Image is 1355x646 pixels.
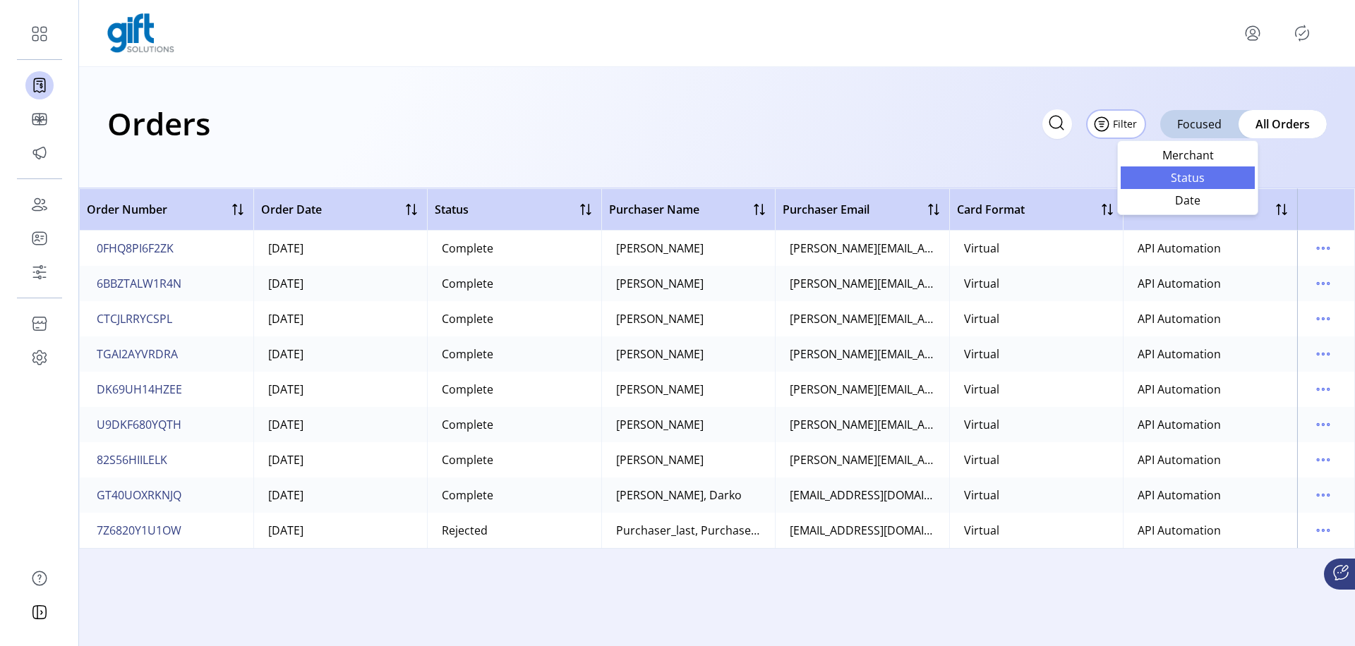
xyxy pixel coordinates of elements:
[1312,449,1335,471] button: menu
[442,522,488,539] div: Rejected
[1312,343,1335,365] button: menu
[790,522,935,539] div: [EMAIL_ADDRESS][DOMAIN_NAME]
[87,201,167,218] span: Order Number
[253,513,428,548] td: [DATE]
[1138,522,1221,539] div: API Automation
[1086,109,1146,139] button: Filter Button
[1138,451,1221,468] div: API Automation
[97,381,182,398] span: DK69UH14HZEE
[1312,237,1335,260] button: menu
[790,381,935,398] div: [PERSON_NAME][EMAIL_ADDRESS][DOMAIN_NAME]
[1138,346,1221,362] div: API Automation
[435,201,469,218] span: Status
[616,522,761,539] div: Purchaser_last, Purchaser_first
[442,346,493,362] div: Complete
[253,231,428,266] td: [DATE]
[1255,116,1310,133] span: All Orders
[964,381,999,398] div: Virtual
[1121,144,1255,166] li: Merchant
[97,310,172,327] span: CTCJLRRYCSPL
[442,416,493,433] div: Complete
[261,201,322,218] span: Order Date
[442,240,493,257] div: Complete
[94,519,184,542] button: 7Z6820Y1U1OW
[94,307,175,330] button: CTCJLRRYCSPL
[964,240,999,257] div: Virtual
[1121,166,1255,189] li: Status
[97,416,181,433] span: U9DKF680YQTH
[964,522,999,539] div: Virtual
[957,201,1025,218] span: Card Format
[253,266,428,301] td: [DATE]
[790,487,935,504] div: [EMAIL_ADDRESS][DOMAIN_NAME]
[616,451,704,468] div: [PERSON_NAME]
[442,487,493,504] div: Complete
[1138,381,1221,398] div: API Automation
[1312,378,1335,401] button: menu
[1312,484,1335,506] button: menu
[253,477,428,513] td: [DATE]
[1177,116,1222,133] span: Focused
[253,372,428,407] td: [DATE]
[97,275,181,292] span: 6BBZTALW1R4N
[253,301,428,336] td: [DATE]
[790,275,935,292] div: [PERSON_NAME][EMAIL_ADDRESS][DOMAIN_NAME]
[783,201,869,218] span: Purchaser Email
[97,451,167,468] span: 82S56HIILELK
[442,310,493,327] div: Complete
[107,13,174,53] img: logo
[1312,519,1335,542] button: menu
[97,522,181,539] span: 7Z6820Y1U1OW
[94,237,176,260] button: 0FHQ8PI6F2ZK
[616,346,704,362] div: [PERSON_NAME]
[97,487,181,504] span: GT40UOXRKNJQ
[1113,116,1137,131] span: Filter
[790,416,935,433] div: [PERSON_NAME][EMAIL_ADDRESS][DOMAIN_NAME]
[253,442,428,477] td: [DATE]
[442,451,493,468] div: Complete
[94,484,184,506] button: GT40UOXRKNJQ
[609,201,699,218] span: Purchaser Name
[790,240,935,257] div: [PERSON_NAME][EMAIL_ADDRESS][DOMAIN_NAME]
[1121,189,1255,212] li: Date
[94,413,184,436] button: U9DKF680YQTH
[97,346,178,362] span: TGAI2AYVRDRA
[1312,307,1335,330] button: menu
[1312,413,1335,436] button: menu
[94,272,184,295] button: 6BBZTALW1R4N
[1138,416,1221,433] div: API Automation
[442,275,493,292] div: Complete
[1129,150,1246,161] span: Merchant
[964,275,999,292] div: Virtual
[616,275,704,292] div: [PERSON_NAME]
[616,381,704,398] div: [PERSON_NAME]
[1241,22,1264,44] button: menu
[616,487,742,504] div: [PERSON_NAME], Darko
[97,240,174,257] span: 0FHQ8PI6F2ZK
[107,99,210,148] h1: Orders
[1239,110,1327,138] div: All Orders
[94,378,185,401] button: DK69UH14HZEE
[1138,275,1221,292] div: API Automation
[964,451,999,468] div: Virtual
[94,449,170,471] button: 82S56HIILELK
[616,240,704,257] div: [PERSON_NAME]
[964,310,999,327] div: Virtual
[616,310,704,327] div: [PERSON_NAME]
[1160,110,1239,138] div: Focused
[1312,272,1335,295] button: menu
[1138,487,1221,504] div: API Automation
[1129,195,1246,206] span: Date
[790,451,935,468] div: [PERSON_NAME][EMAIL_ADDRESS][DOMAIN_NAME]
[616,416,704,433] div: [PERSON_NAME]
[964,346,999,362] div: Virtual
[964,416,999,433] div: Virtual
[442,381,493,398] div: Complete
[1291,22,1313,44] button: Publisher Panel
[253,407,428,442] td: [DATE]
[1129,172,1246,183] span: Status
[964,487,999,504] div: Virtual
[790,310,935,327] div: [PERSON_NAME][EMAIL_ADDRESS][DOMAIN_NAME]
[1138,240,1221,257] div: API Automation
[253,336,428,372] td: [DATE]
